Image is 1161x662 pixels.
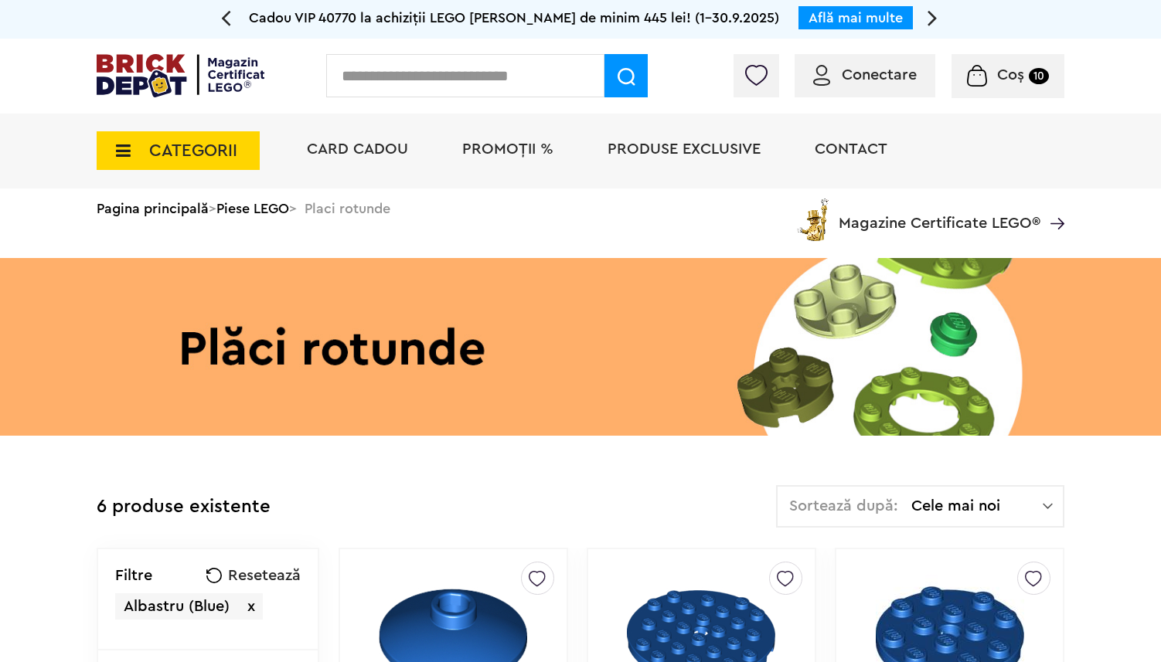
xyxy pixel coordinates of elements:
[789,498,898,514] span: Sortează după:
[813,67,917,83] a: Conectare
[228,568,301,583] span: Resetează
[839,195,1040,231] span: Magazine Certificate LEGO®
[462,141,553,157] a: PROMOȚII %
[842,67,917,83] span: Conectare
[124,599,230,614] span: Albastru (Blue)
[247,599,255,614] span: x
[1029,68,1049,84] small: 10
[997,67,1024,83] span: Coș
[809,11,903,25] a: Află mai multe
[911,498,1043,514] span: Cele mai noi
[815,141,887,157] a: Contact
[608,141,761,157] a: Produse exclusive
[1040,195,1064,211] a: Magazine Certificate LEGO®
[249,11,779,25] span: Cadou VIP 40770 la achiziții LEGO [PERSON_NAME] de minim 445 lei! (1-30.9.2025)
[307,141,408,157] a: Card Cadou
[97,485,271,529] div: 6 produse existente
[149,142,237,159] span: CATEGORII
[115,568,152,583] p: Filtre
